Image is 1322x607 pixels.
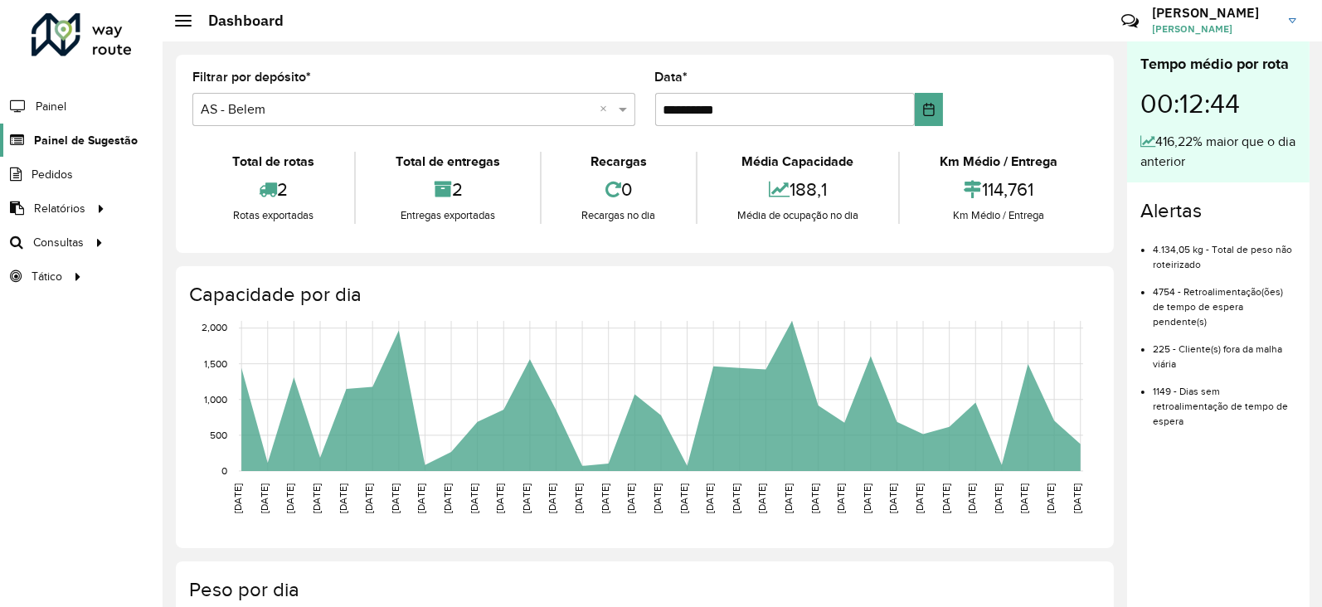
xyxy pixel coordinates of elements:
div: Média Capacidade [702,152,894,172]
div: 188,1 [702,172,894,207]
text: [DATE] [442,483,453,513]
div: Recargas no dia [546,207,691,224]
text: [DATE] [232,483,243,513]
text: [DATE] [390,483,401,513]
h4: Capacidade por dia [189,283,1097,307]
text: [DATE] [731,483,741,513]
span: Relatórios [34,200,85,217]
text: 2,000 [202,323,227,333]
text: [DATE] [704,483,715,513]
text: 1,500 [204,358,227,369]
text: [DATE] [416,483,426,513]
text: [DATE] [1019,483,1030,513]
text: [DATE] [494,483,505,513]
div: Total de entregas [360,152,536,172]
text: [DATE] [311,483,322,513]
text: [DATE] [600,483,610,513]
div: Km Médio / Entrega [904,207,1093,224]
text: [DATE] [756,483,767,513]
div: Km Médio / Entrega [904,152,1093,172]
div: Total de rotas [197,152,350,172]
div: 114,761 [904,172,1093,207]
span: Pedidos [32,166,73,183]
text: [DATE] [862,483,872,513]
div: 2 [360,172,536,207]
text: [DATE] [993,483,1004,513]
text: [DATE] [678,483,689,513]
li: 225 - Cliente(s) fora da malha viária [1153,329,1296,371]
text: [DATE] [547,483,558,513]
text: [DATE] [966,483,977,513]
div: 416,22% maior que o dia anterior [1140,132,1296,172]
div: Média de ocupação no dia [702,207,894,224]
text: [DATE] [338,483,348,513]
text: [DATE] [783,483,794,513]
label: Filtrar por depósito [192,67,311,87]
div: 00:12:44 [1140,75,1296,132]
text: [DATE] [521,483,532,513]
h4: Peso por dia [189,578,1097,602]
span: Tático [32,268,62,285]
text: [DATE] [914,483,925,513]
text: 1,000 [204,394,227,405]
div: Rotas exportadas [197,207,350,224]
a: Contato Rápido [1112,3,1148,39]
text: [DATE] [1045,483,1056,513]
h3: [PERSON_NAME] [1152,5,1276,21]
div: Recargas [546,152,691,172]
div: 2 [197,172,350,207]
text: [DATE] [940,483,951,513]
text: 0 [221,465,227,476]
text: [DATE] [888,483,899,513]
span: Painel de Sugestão [34,132,138,149]
text: [DATE] [469,483,479,513]
text: [DATE] [573,483,584,513]
span: Painel [36,98,66,115]
text: [DATE] [363,483,374,513]
span: Clear all [600,100,615,119]
h2: Dashboard [192,12,284,30]
li: 4754 - Retroalimentação(ões) de tempo de espera pendente(s) [1153,272,1296,329]
h4: Alertas [1140,199,1296,223]
li: 1149 - Dias sem retroalimentação de tempo de espera [1153,371,1296,429]
text: [DATE] [259,483,270,513]
text: [DATE] [652,483,663,513]
text: [DATE] [625,483,636,513]
text: [DATE] [809,483,820,513]
text: [DATE] [1072,483,1082,513]
span: Consultas [33,234,84,251]
div: Entregas exportadas [360,207,536,224]
div: Tempo médio por rota [1140,53,1296,75]
span: [PERSON_NAME] [1152,22,1276,36]
li: 4.134,05 kg - Total de peso não roteirizado [1153,230,1296,272]
button: Choose Date [915,93,943,126]
text: [DATE] [284,483,295,513]
div: 0 [546,172,691,207]
text: [DATE] [835,483,846,513]
text: 500 [210,430,227,440]
label: Data [655,67,688,87]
